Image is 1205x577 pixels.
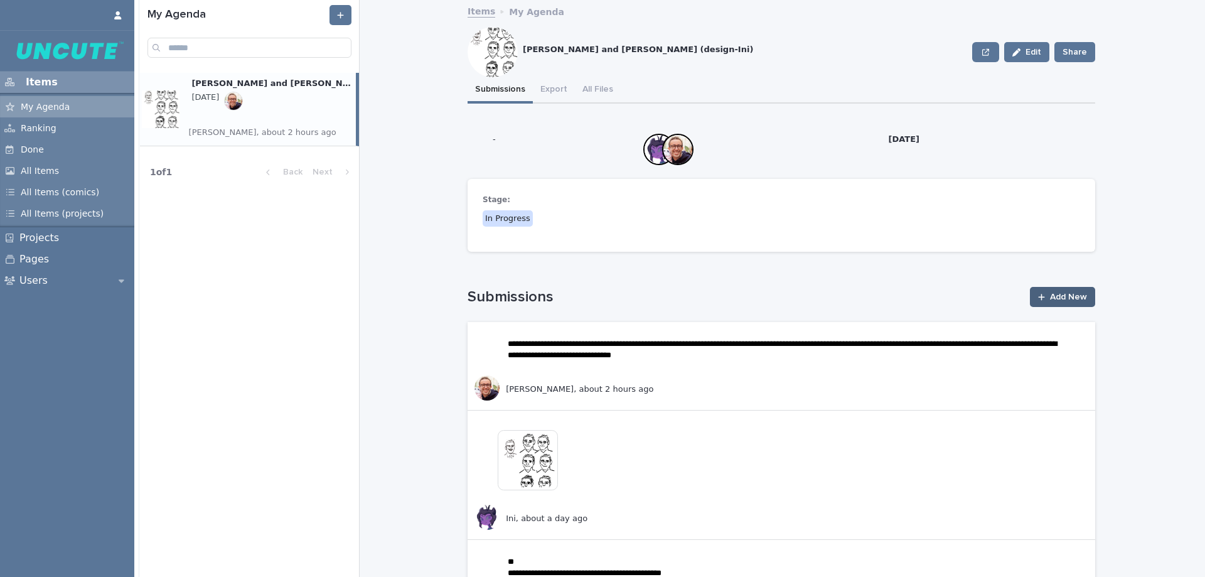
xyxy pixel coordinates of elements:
[493,134,628,145] p: -
[147,8,327,22] h1: My Agenda
[1050,293,1087,301] span: Add New
[14,101,80,112] p: My Agenda
[14,186,109,198] p: All Items (comics)
[506,513,587,524] p: Ini, about a day ago
[533,77,575,104] button: Export
[256,168,308,176] button: Back
[483,195,510,204] span: Stage:
[483,210,533,227] div: In Progress
[140,73,359,146] a: [PERSON_NAME] and [PERSON_NAME] (design-Ini)[PERSON_NAME] and [PERSON_NAME] (design-Ini) [DATE][P...
[468,3,495,18] a: Items
[506,384,653,395] p: [PERSON_NAME], about 2 hours ago
[140,156,182,188] p: 1 of 1
[14,165,69,176] p: All Items
[14,232,69,244] p: Projects
[1004,42,1049,62] button: Edit
[21,77,68,88] p: Items
[889,134,919,145] p: [DATE]
[276,168,303,176] span: Back
[14,208,114,219] p: All Items (projects)
[468,288,1022,306] h1: Submissions
[14,254,59,265] p: Pages
[189,127,336,138] p: [PERSON_NAME], about 2 hours ago
[1063,46,1087,58] span: Share
[1030,287,1095,307] a: Add New
[509,3,564,18] p: My Agenda
[14,122,67,134] p: Ranking
[191,92,219,103] p: [DATE]
[191,75,353,89] p: [PERSON_NAME] and [PERSON_NAME] (design-Ini)
[313,168,340,176] span: Next
[523,44,967,55] p: [PERSON_NAME] and [PERSON_NAME] (design-Ini)
[308,168,360,176] button: Next
[575,77,621,104] button: All Files
[468,77,533,104] button: Submissions
[10,41,124,61] img: MsdEsSRnSGvU7Ka01NA5
[14,144,54,155] p: Done
[1026,48,1041,57] span: Edit
[1054,42,1095,62] button: Share
[147,38,351,58] input: Search
[14,275,58,286] p: Users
